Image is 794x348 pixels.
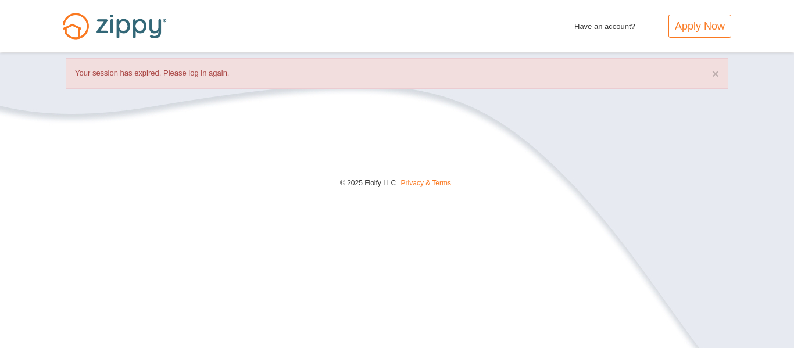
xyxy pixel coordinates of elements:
[340,179,396,187] span: © 2025 Floify LLC
[574,15,635,33] span: Have an account?
[401,179,451,187] a: Privacy & Terms
[712,67,719,80] button: ×
[66,58,728,89] div: Your session has expired. Please log in again.
[668,15,731,38] a: Apply Now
